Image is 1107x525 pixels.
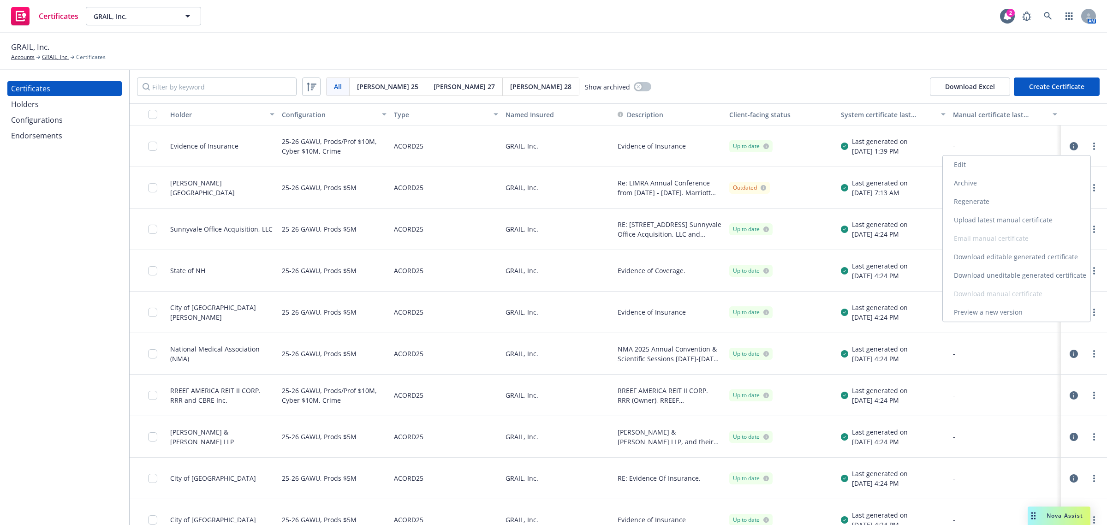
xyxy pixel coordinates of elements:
[729,110,833,119] div: Client-facing status
[585,82,630,92] span: Show archived
[148,110,157,119] input: Select all
[733,474,769,483] div: Up to date
[953,349,1057,358] div: -
[953,390,1057,400] div: -
[394,463,423,493] div: ACORD25
[852,188,908,197] div: [DATE] 7:13 AM
[1018,7,1036,25] a: Report a Bug
[852,344,908,354] div: Last generated on
[1089,348,1100,359] a: more
[943,155,1090,174] a: Edit
[506,110,610,119] div: Named Insured
[148,432,157,441] input: Toggle Row Selected
[1089,182,1100,193] a: more
[943,266,1090,285] a: Download uneditable generated certificate
[618,266,685,275] span: Evidence of Coverage.
[282,380,386,410] div: 25-26 GAWU, Prods/Prof $10M, Cyber $10M, Crime
[953,515,1057,525] div: -
[11,41,49,53] span: GRAIL, Inc.
[76,53,106,61] span: Certificates
[943,174,1090,192] a: Archive
[167,103,278,125] button: Holder
[618,141,686,151] span: Evidence of Insurance
[282,173,357,203] div: 25-26 GAWU, Prods $5M
[733,267,769,275] div: Up to date
[852,303,908,312] div: Last generated on
[1047,512,1083,519] span: Nova Assist
[1089,141,1100,152] a: more
[733,308,769,316] div: Up to date
[733,433,769,441] div: Up to date
[502,333,613,375] div: GRAIL, Inc.
[502,125,613,167] div: GRAIL, Inc.
[1014,78,1100,96] button: Create Certificate
[7,81,122,96] a: Certificates
[852,312,908,322] div: [DATE] 4:24 PM
[841,110,935,119] div: System certificate last generated
[852,427,908,437] div: Last generated on
[7,3,82,29] a: Certificates
[852,437,908,447] div: [DATE] 4:24 PM
[953,473,1057,483] div: -
[148,266,157,275] input: Toggle Row Selected
[1089,224,1100,235] a: more
[394,256,423,286] div: ACORD25
[502,375,613,416] div: GRAIL, Inc.
[394,173,423,203] div: ACORD25
[394,297,423,327] div: ACORD25
[949,103,1061,125] button: Manual certificate last generated
[733,516,769,524] div: Up to date
[852,178,908,188] div: Last generated on
[733,225,769,233] div: Up to date
[618,515,686,525] span: Evidence of Insurance
[170,110,264,119] div: Holder
[148,308,157,317] input: Toggle Row Selected
[943,248,1090,266] a: Download editable generated certificate
[11,128,62,143] div: Endorsements
[94,12,173,21] span: GRAIL, Inc.
[282,422,357,452] div: 25-26 GAWU, Prods $5M
[837,103,949,125] button: System certificate last generated
[502,103,613,125] button: Named Insured
[148,225,157,234] input: Toggle Row Selected
[953,110,1047,119] div: Manual certificate last generated
[733,142,769,150] div: Up to date
[930,78,1010,96] span: Download Excel
[852,261,908,271] div: Last generated on
[394,131,423,161] div: ACORD25
[170,141,238,151] div: Evidence of Insurance
[282,131,386,161] div: 25-26 GAWU, Prods/Prof $10M, Cyber $10M, Crime
[1006,9,1015,17] div: 2
[282,256,357,286] div: 25-26 GAWU, Prods $5M
[618,473,701,483] span: RE: Evidence Of Insurance.
[170,344,274,364] div: National Medical Association (NMA)
[1060,7,1078,25] a: Switch app
[852,469,908,478] div: Last generated on
[852,354,908,364] div: [DATE] 4:24 PM
[733,391,769,400] div: Up to date
[170,427,274,447] div: [PERSON_NAME] & [PERSON_NAME] LLP
[170,266,205,275] div: State of NH
[170,473,256,483] div: City of [GEOGRAPHIC_DATA]
[618,427,722,447] button: [PERSON_NAME] & [PERSON_NAME] LLP, and their respective Partners, Attorneys, Employees, Agents, a...
[502,209,613,250] div: GRAIL, Inc.
[733,184,766,192] div: Outdated
[148,349,157,358] input: Toggle Row Selected
[618,307,686,317] span: Evidence of Insurance
[390,103,502,125] button: Type
[618,386,722,405] button: RREEF AMERICA REIT II CORP. RRR (Owner), RREEF MANAGEMENT LLC, RREEF AMERICA LLC, and CBRE, INC.,...
[852,510,908,520] div: Last generated on
[148,142,157,151] input: Toggle Row Selected
[137,78,297,96] input: Filter by keyword
[502,292,613,333] div: GRAIL, Inc.
[148,183,157,192] input: Toggle Row Selected
[282,110,376,119] div: Configuration
[148,391,157,400] input: Toggle Row Selected
[510,82,571,91] span: [PERSON_NAME] 28
[282,214,357,244] div: 25-26 GAWU, Prods $5M
[86,7,201,25] button: GRAIL, Inc.
[852,137,908,146] div: Last generated on
[394,380,423,410] div: ACORD25
[278,103,390,125] button: Configuration
[1039,7,1057,25] a: Search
